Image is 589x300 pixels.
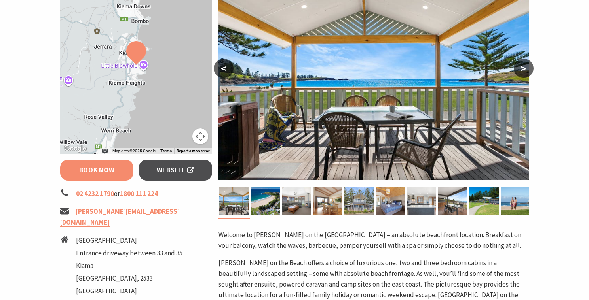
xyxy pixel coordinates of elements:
[214,59,234,78] button: <
[157,165,195,175] span: Website
[60,207,180,227] a: [PERSON_NAME][EMAIL_ADDRESS][DOMAIN_NAME]
[76,273,182,284] li: [GEOGRAPHIC_DATA], 2533
[376,187,405,215] img: Kendalls on the Beach Holiday Park
[251,187,280,215] img: Aerial view of Kendalls on the Beach Holiday Park
[192,128,208,144] button: Map camera controls
[62,143,88,154] a: Click to see this area on Google Maps
[514,59,534,78] button: >
[139,160,212,181] a: Website
[76,189,114,198] a: 02 4232 1790
[438,187,467,215] img: Enjoy the beachfront view in Cabin 12
[112,149,156,153] span: Map data ©2025 Google
[160,149,172,153] a: Terms (opens in new tab)
[344,187,374,215] img: Kendalls on the Beach Holiday Park
[282,187,311,215] img: Lounge room in Cabin 12
[76,235,182,246] li: [GEOGRAPHIC_DATA]
[76,260,182,271] li: Kiama
[62,143,88,154] img: Google
[120,189,158,198] a: 1800 111 224
[501,187,530,215] img: Kendalls Beach
[60,189,212,199] li: or
[102,148,108,154] button: Keyboard shortcuts
[469,187,499,215] img: Beachfront cabins at Kendalls on the Beach Holiday Park
[219,187,249,215] img: Kendalls on the Beach Holiday Park
[407,187,436,215] img: Full size kitchen in Cabin 12
[76,286,182,296] li: [GEOGRAPHIC_DATA]
[60,160,133,181] a: Book Now
[177,149,210,153] a: Report a map error
[218,230,529,251] p: Welcome to [PERSON_NAME] on the [GEOGRAPHIC_DATA] – an absolute beachfront location. Breakfast on...
[313,187,342,215] img: Kendalls on the Beach Holiday Park
[76,248,182,258] li: Entrance driveway between 33 and 35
